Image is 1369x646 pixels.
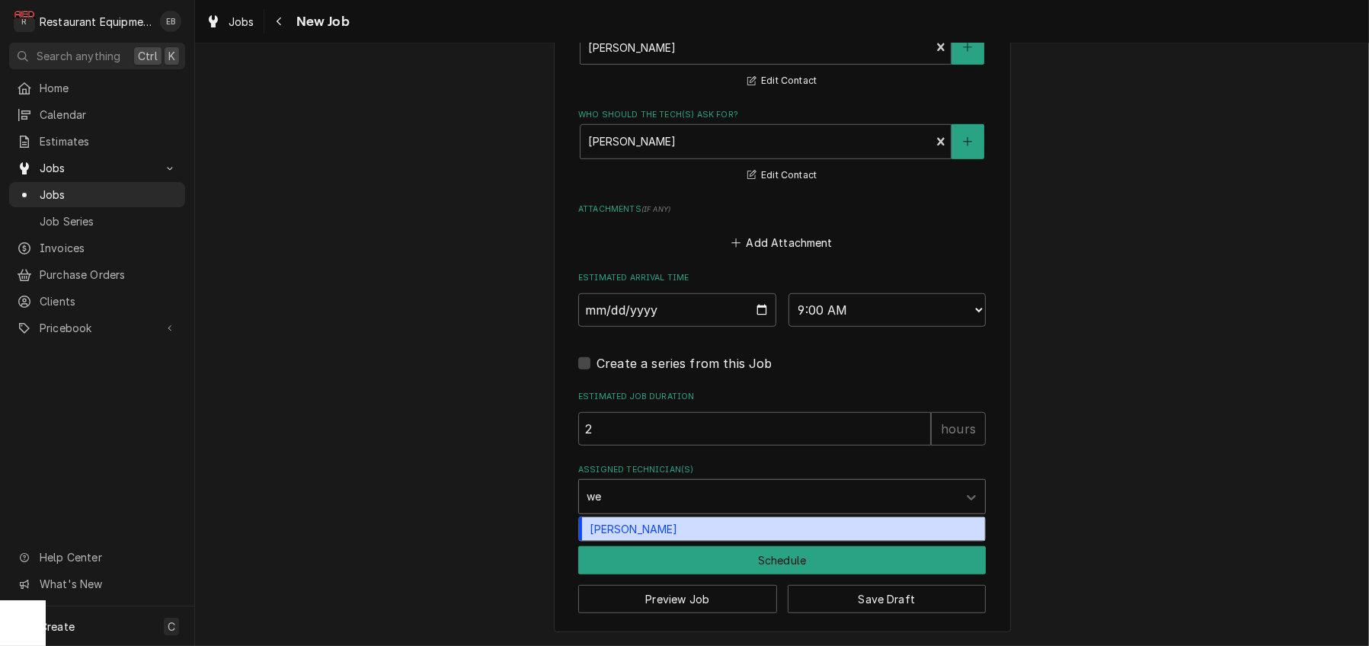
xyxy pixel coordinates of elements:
[200,9,261,34] a: Jobs
[168,48,175,64] span: K
[9,545,185,570] a: Go to Help Center
[14,11,35,32] div: R
[267,9,292,34] button: Navigate back
[952,124,984,159] button: Create New Contact
[292,11,350,32] span: New Job
[9,182,185,207] a: Jobs
[40,14,152,30] div: Restaurant Equipment Diagnostics
[9,262,185,287] a: Purchase Orders
[9,315,185,341] a: Go to Pricebook
[40,213,178,229] span: Job Series
[9,235,185,261] a: Invoices
[578,574,986,613] div: Button Group Row
[9,209,185,234] a: Job Series
[578,203,986,254] div: Attachments
[40,133,178,149] span: Estimates
[578,272,986,284] label: Estimated Arrival Time
[578,464,986,513] div: Assigned Technician(s)
[40,267,178,283] span: Purchase Orders
[597,354,772,373] label: Create a series from this Job
[40,240,178,256] span: Invoices
[578,546,986,574] button: Schedule
[931,412,986,446] div: hours
[788,293,987,327] select: Time Select
[578,109,986,184] div: Who should the tech(s) ask for?
[578,293,776,327] input: Date
[40,160,155,176] span: Jobs
[37,48,120,64] span: Search anything
[578,391,986,445] div: Estimated Job Duration
[579,517,985,541] div: [PERSON_NAME]
[578,546,986,574] div: Button Group Row
[9,102,185,127] a: Calendar
[9,289,185,314] a: Clients
[40,80,178,96] span: Home
[952,30,984,65] button: Create New Contact
[40,293,178,309] span: Clients
[138,48,158,64] span: Ctrl
[40,107,178,123] span: Calendar
[9,43,185,69] button: Search anythingCtrlK
[578,109,986,121] label: Who should the tech(s) ask for?
[745,72,819,91] button: Edit Contact
[14,11,35,32] div: Restaurant Equipment Diagnostics's Avatar
[40,187,178,203] span: Jobs
[578,391,986,403] label: Estimated Job Duration
[160,11,181,32] div: Emily Bird's Avatar
[578,546,986,613] div: Button Group
[963,42,972,53] svg: Create New Contact
[168,619,175,635] span: C
[40,549,176,565] span: Help Center
[578,585,777,613] button: Preview Job
[788,585,987,613] button: Save Draft
[578,15,986,91] div: Who called in this service?
[9,75,185,101] a: Home
[729,232,836,254] button: Add Attachment
[9,129,185,154] a: Estimates
[578,203,986,216] label: Attachments
[40,620,75,633] span: Create
[9,155,185,181] a: Go to Jobs
[578,272,986,326] div: Estimated Arrival Time
[229,14,254,30] span: Jobs
[40,320,155,336] span: Pricebook
[745,166,819,185] button: Edit Contact
[9,571,185,596] a: Go to What's New
[160,11,181,32] div: EB
[578,464,986,476] label: Assigned Technician(s)
[641,205,670,213] span: ( if any )
[40,576,176,592] span: What's New
[963,136,972,147] svg: Create New Contact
